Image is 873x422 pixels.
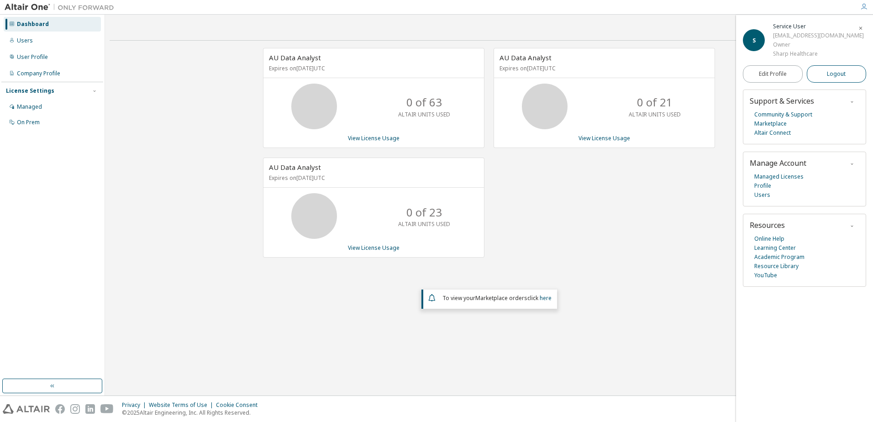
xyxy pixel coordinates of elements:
p: ALTAIR UNITS USED [398,111,450,118]
div: [EMAIL_ADDRESS][DOMAIN_NAME] [773,31,864,40]
span: AU Data Analyst [269,53,321,62]
a: Online Help [754,234,784,243]
p: © 2025 Altair Engineering, Inc. All Rights Reserved. [122,409,263,417]
img: youtube.svg [100,404,114,414]
p: Expires on [DATE] UTC [500,64,707,72]
div: Privacy [122,401,149,409]
a: Learning Center [754,243,796,253]
a: View License Usage [348,244,400,252]
a: YouTube [754,271,777,280]
img: Altair One [5,3,119,12]
div: User Profile [17,53,48,61]
div: Company Profile [17,70,60,77]
a: Academic Program [754,253,805,262]
span: Resources [750,220,785,230]
button: Logout [807,65,867,83]
div: Owner [773,40,864,49]
p: Expires on [DATE] UTC [269,64,476,72]
div: Website Terms of Use [149,401,216,409]
span: AU Data Analyst [500,53,552,62]
span: Manage Account [750,158,806,168]
div: On Prem [17,119,40,126]
em: Marketplace orders [475,294,527,302]
span: Support & Services [750,96,814,106]
a: Marketplace [754,119,787,128]
a: Community & Support [754,110,812,119]
a: Managed Licenses [754,172,804,181]
div: License Settings [6,87,54,95]
a: here [540,294,552,302]
p: 0 of 21 [637,95,673,110]
a: Edit Profile [743,65,803,83]
a: Profile [754,181,771,190]
div: Dashboard [17,21,49,28]
span: To view your click [442,294,552,302]
a: View License Usage [578,134,630,142]
div: Managed [17,103,42,111]
a: Resource Library [754,262,799,271]
p: 0 of 63 [406,95,442,110]
div: Users [17,37,33,44]
span: Logout [827,69,846,79]
span: Edit Profile [759,70,787,78]
div: Service User [773,22,864,31]
p: ALTAIR UNITS USED [629,111,681,118]
p: Expires on [DATE] UTC [269,174,476,182]
a: Altair Connect [754,128,791,137]
p: 0 of 23 [406,205,442,220]
span: S [752,37,756,44]
img: facebook.svg [55,404,65,414]
img: instagram.svg [70,404,80,414]
div: Cookie Consent [216,401,263,409]
img: linkedin.svg [85,404,95,414]
p: ALTAIR UNITS USED [398,220,450,228]
a: Users [754,190,770,200]
div: Sharp Healthcare [773,49,864,58]
span: AU Data Analyst [269,163,321,172]
a: View License Usage [348,134,400,142]
img: altair_logo.svg [3,404,50,414]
